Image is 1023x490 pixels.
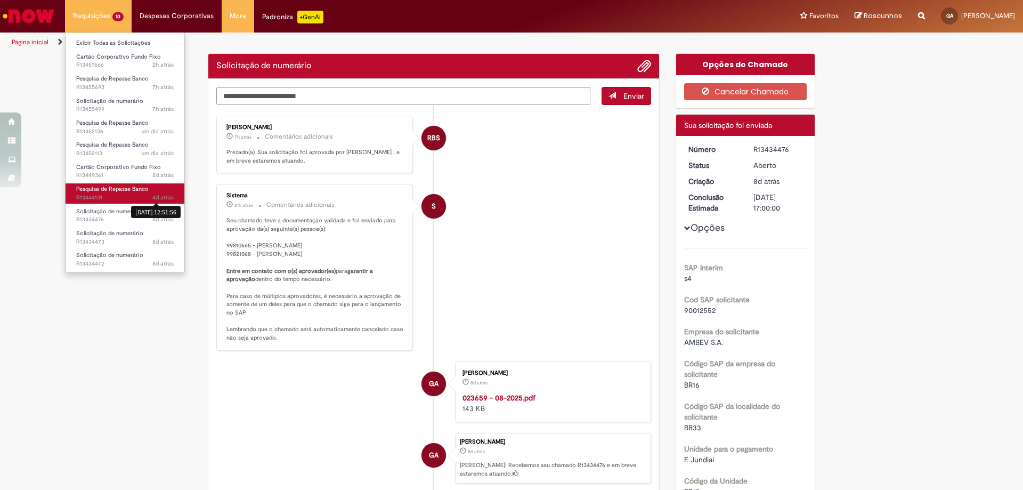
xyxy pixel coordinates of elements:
div: [DATE] 12:51:56 [131,206,181,218]
b: SAP Interim [684,263,723,272]
time: 21/08/2025 06:45:25 [470,380,488,386]
dt: Conclusão Estimada [680,192,746,213]
a: Rascunhos [855,11,902,21]
span: BR16 [684,380,700,390]
time: 26/08/2025 16:09:37 [152,171,174,179]
li: GIULIA GABRIELI SILVA ALEIXO [216,433,651,484]
span: More [230,11,246,21]
span: F. Jundiaí [684,455,714,464]
p: +GenAi [297,11,323,23]
span: R13444131 [76,194,174,202]
span: 8d atrás [753,176,780,186]
span: GA [429,371,439,397]
dt: Status [680,160,746,171]
div: 143 KB [462,392,640,414]
p: Seu chamado teve a documentação validada e foi enviado para aprovação da(s) seguinte(s) pessoa(s)... [226,216,404,342]
button: Enviar [602,87,651,105]
time: 28/08/2025 08:19:31 [152,83,174,91]
b: Cod SAP solicitante [684,295,750,304]
time: 27/08/2025 18:09:14 [234,202,253,208]
span: Solicitação de numerário [76,207,143,215]
span: R13434472 [76,260,174,268]
b: Código SAP da localidade do solicitante [684,401,780,422]
a: Aberto R13449361 : Cartão Corporativo Fundo Fixo [66,162,184,181]
textarea: Digite sua mensagem aqui... [216,87,590,105]
span: Pesquisa de Repasse Banco [76,119,149,127]
span: 90012552 [684,306,716,315]
span: R13452136 [76,127,174,136]
a: Aberto R13444131 : Pesquisa de Repasse Banco [66,183,184,203]
a: Aberto R13434473 : Solicitação de numerário [66,228,184,247]
span: BR33 [684,423,701,432]
div: Aberto [753,160,803,171]
span: 7h atrás [234,134,251,140]
span: Favoritos [809,11,839,21]
span: Despesas Corporativas [140,11,214,21]
div: Rafael Braiani Santos [421,126,446,150]
div: [PERSON_NAME] [226,124,404,131]
div: GIULIA GABRIELI SILVA ALEIXO [421,372,446,396]
div: Sistema [226,192,404,199]
a: Aberto R13434472 : Solicitação de numerário [66,250,184,269]
span: 2d atrás [152,171,174,179]
span: R13434473 [76,238,174,246]
span: [PERSON_NAME] [961,11,1015,20]
span: GA [946,12,953,19]
span: 4d atrás [152,194,174,202]
span: R13449361 [76,171,174,180]
span: Sua solicitação foi enviada [684,121,772,130]
span: Solicitação de numerário [76,229,143,237]
a: Página inicial [12,38,48,46]
ul: Requisições [65,32,185,273]
span: Solicitação de numerário [76,251,143,259]
div: Opções do Chamado [676,54,815,75]
a: 023659 - 08-2025.pdf [462,393,535,403]
time: 21/08/2025 06:39:29 [152,260,174,268]
span: 7h atrás [152,83,174,91]
span: 8d atrás [152,238,174,246]
span: Solicitação de numerário [76,97,143,105]
span: GA [429,443,439,468]
span: Cartão Corporativo Fundo Fixo [76,163,161,171]
time: 21/08/2025 06:45:29 [468,448,485,455]
img: ServiceNow [1,5,56,27]
ul: Trilhas de página [8,33,674,52]
a: Aberto R13457666 : Cartão Corporativo Fundo Fixo [66,51,184,71]
span: 8d atrás [468,448,485,455]
a: Aberto R13455499 : Solicitação de numerário [66,95,184,115]
b: garantir a aprovação [226,267,375,284]
b: Entre em contato com o(s) aprovador(es) [226,267,336,275]
b: Código da Unidade [684,476,748,486]
div: [DATE] 17:00:00 [753,192,803,213]
span: R13455693 [76,83,174,92]
span: 8d atrás [470,380,488,386]
div: [PERSON_NAME] [460,439,645,445]
button: Cancelar Chamado [684,83,807,100]
dt: Número [680,144,746,155]
div: Padroniza [262,11,323,23]
small: Comentários adicionais [266,200,335,210]
time: 27/08/2025 12:07:52 [141,127,174,135]
span: Pesquisa de Repasse Banco [76,75,149,83]
div: R13434476 [753,144,803,155]
span: Rascunhos [864,11,902,21]
span: 2h atrás [152,61,174,69]
span: um dia atrás [141,127,174,135]
time: 28/08/2025 07:41:57 [152,105,174,113]
span: Cartão Corporativo Fundo Fixo [76,53,161,61]
h2: Solicitação de numerário Histórico de tíquete [216,61,311,71]
span: Pesquisa de Repasse Banco [76,185,149,193]
a: Exibir Todas as Solicitações [66,37,184,49]
span: Requisições [73,11,110,21]
span: RBS [427,125,440,151]
dt: Criação [680,176,746,187]
div: 21/08/2025 06:45:29 [753,176,803,187]
p: Prezado(a), Sua solicitação foi aprovada por [PERSON_NAME] , e em breve estaremos atuando. [226,148,404,165]
span: R13452113 [76,149,174,158]
time: 27/08/2025 12:02:46 [141,149,174,157]
a: Aberto R13452136 : Pesquisa de Repasse Banco [66,117,184,137]
span: 8d atrás [152,260,174,268]
b: Código SAP da empresa do solicitante [684,359,775,379]
b: Unidade para o pagamento [684,444,773,454]
span: um dia atrás [141,149,174,157]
